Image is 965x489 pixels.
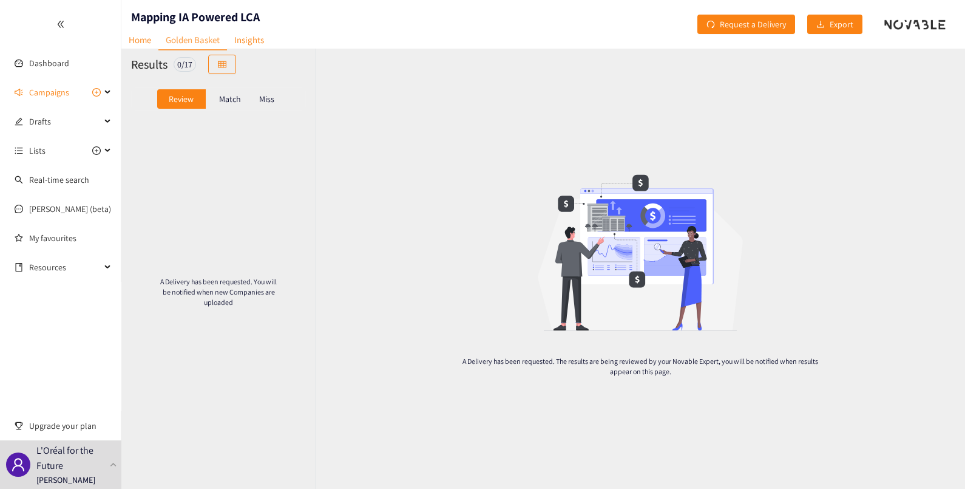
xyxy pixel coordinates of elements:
[29,109,101,134] span: Drafts
[169,94,194,104] p: Review
[131,56,168,73] h2: Results
[92,146,101,155] span: plus-circle
[807,15,862,34] button: downloadExport
[830,18,853,31] span: Export
[29,226,112,250] a: My favourites
[121,30,158,49] a: Home
[29,80,69,104] span: Campaigns
[15,117,23,126] span: edit
[29,255,101,279] span: Resources
[29,174,89,185] a: Real-time search
[29,138,46,163] span: Lists
[158,30,227,50] a: Golden Basket
[768,358,965,489] iframe: Chat Widget
[36,473,95,487] p: [PERSON_NAME]
[453,356,828,377] p: A Delivery has been requested. The results are being reviewed by your Novable Expert, you will be...
[219,94,241,104] p: Match
[29,58,69,69] a: Dashboard
[92,88,101,97] span: plus-circle
[174,57,196,72] div: 0 / 17
[29,203,111,214] a: [PERSON_NAME] (beta)
[697,15,795,34] button: redoRequest a Delivery
[36,443,105,473] p: L'Oréal for the Future
[131,9,260,26] h1: Mapping IA Powered LCA
[160,276,277,307] p: A Delivery has been requested. You will be notified when new Companies are uploaded
[259,94,274,104] p: Miss
[15,88,23,97] span: sound
[29,414,112,438] span: Upgrade your plan
[768,358,965,489] div: Widget de chat
[15,422,23,430] span: trophy
[720,18,786,31] span: Request a Delivery
[218,60,226,70] span: table
[227,30,271,49] a: Insights
[15,263,23,272] span: book
[208,55,236,74] button: table
[11,457,25,472] span: user
[56,20,65,29] span: double-left
[15,146,23,155] span: unordered-list
[706,20,715,30] span: redo
[816,20,825,30] span: download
